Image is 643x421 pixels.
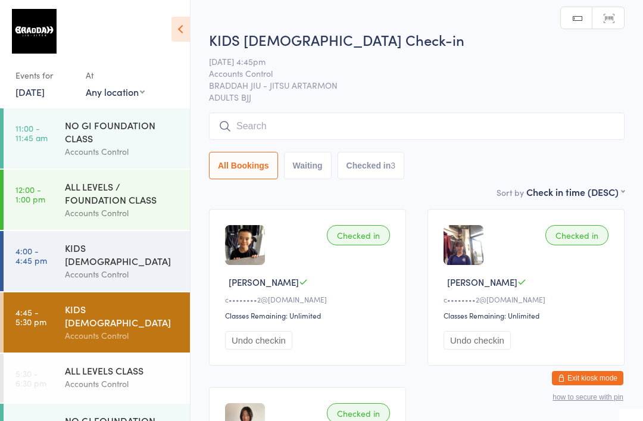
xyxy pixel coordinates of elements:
div: Classes Remaining: Unlimited [444,310,612,320]
span: [DATE] 4:45pm [209,55,606,67]
a: 5:30 -6:30 pmALL LEVELS CLASSAccounts Control [4,354,190,403]
div: ALL LEVELS / FOUNDATION CLASS [65,180,180,206]
div: 3 [391,161,395,170]
div: Accounts Control [65,145,180,158]
span: [PERSON_NAME] [447,276,517,288]
div: Events for [15,66,74,85]
div: KIDS [DEMOGRAPHIC_DATA] [65,303,180,329]
div: Check in time (DESC) [526,185,625,198]
time: 11:00 - 11:45 am [15,123,48,142]
a: 12:00 -1:00 pmALL LEVELS / FOUNDATION CLASSAccounts Control [4,170,190,230]
button: All Bookings [209,152,278,179]
div: Classes Remaining: Unlimited [225,310,394,320]
div: Accounts Control [65,206,180,220]
button: Checked in3 [338,152,405,179]
label: Sort by [497,186,524,198]
div: Accounts Control [65,329,180,342]
time: 12:00 - 1:00 pm [15,185,45,204]
a: 4:45 -5:30 pmKIDS [DEMOGRAPHIC_DATA]Accounts Control [4,292,190,353]
div: Accounts Control [65,377,180,391]
a: 11:00 -11:45 amNO GI FOUNDATION CLASSAccounts Control [4,108,190,169]
button: Waiting [284,152,332,179]
div: Any location [86,85,145,98]
img: image1750919190.png [444,225,483,265]
time: 4:45 - 5:30 pm [15,307,46,326]
time: 4:00 - 4:45 pm [15,246,47,265]
div: KIDS [DEMOGRAPHIC_DATA] [65,241,180,267]
div: NO GI FOUNDATION CLASS [65,118,180,145]
span: ADULTS BJJ [209,91,625,103]
a: 4:00 -4:45 pmKIDS [DEMOGRAPHIC_DATA]Accounts Control [4,231,190,291]
div: Checked in [545,225,608,245]
time: 5:30 - 6:30 pm [15,369,46,388]
div: At [86,66,145,85]
span: BRADDAH JIU - JITSU ARTARMON [209,79,606,91]
button: Undo checkin [444,331,511,350]
a: [DATE] [15,85,45,98]
button: how to secure with pin [553,393,623,401]
div: Accounts Control [65,267,180,281]
div: Checked in [327,225,390,245]
div: ALL LEVELS CLASS [65,364,180,377]
span: [PERSON_NAME] [229,276,299,288]
div: c••••••••2@[DOMAIN_NAME] [225,294,394,304]
h2: KIDS [DEMOGRAPHIC_DATA] Check-in [209,30,625,49]
div: c••••••••2@[DOMAIN_NAME] [444,294,612,304]
img: image1702962509.png [225,225,265,265]
input: Search [209,113,625,140]
span: Accounts Control [209,67,606,79]
img: Braddah Jiu Jitsu Artarmon [12,9,57,54]
button: Exit kiosk mode [552,371,623,385]
button: Undo checkin [225,331,292,350]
